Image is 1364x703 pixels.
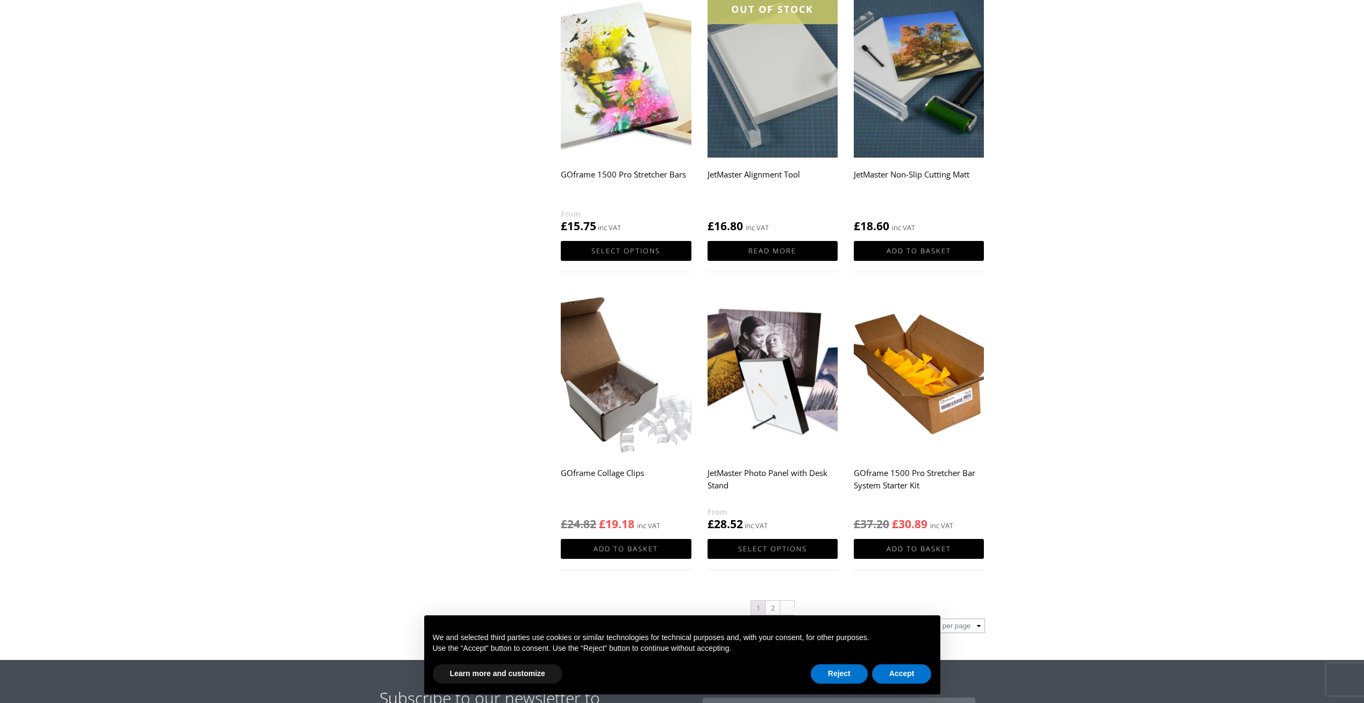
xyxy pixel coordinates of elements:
span: £ [708,218,714,233]
bdi: 18.60 [854,218,889,233]
h2: JetMaster Photo Panel with Desk Stand [708,463,838,506]
a: GOframe Collage Clips inc VAT [561,293,691,532]
strong: inc VAT [746,222,769,234]
span: £ [892,516,898,531]
h2: GOframe Collage Clips [561,463,691,506]
span: £ [561,218,567,233]
a: Select options for “JetMaster Photo Panel with Desk Stand” [708,539,838,559]
a: Page 2 [766,601,780,615]
div: Notice [416,607,949,703]
button: Reject [811,664,868,684]
span: £ [708,516,714,531]
p: Use the “Accept” button to consent. Use the “Reject” button to continue without accepting. [433,643,932,654]
h2: GOframe 1500 Pro Stretcher Bars [561,165,691,208]
nav: Product Pagination [561,600,984,619]
a: Read more about “JetMaster Alignment Tool” [708,241,838,261]
a: GOframe 1500 Pro Stretcher Bar System Starter Kit inc VAT [854,293,984,532]
h2: GOframe 1500 Pro Stretcher Bar System Starter Kit [854,463,984,506]
bdi: 30.89 [892,516,927,531]
button: Learn more and customize [433,664,562,684]
a: JetMaster Photo Panel with Desk Stand £28.52 [708,293,838,532]
p: We and selected third parties use cookies or similar technologies for technical purposes and, wit... [433,633,932,643]
img: JetMaster Photo Panel with Desk Stand [708,293,838,456]
span: Page 1 [751,601,765,615]
a: Add to basket: “GOframe Collage Clips” [561,539,691,559]
button: Accept [872,664,932,684]
bdi: 37.20 [854,516,889,531]
bdi: 24.82 [561,516,596,531]
span: £ [599,516,605,531]
a: Add to basket: “JetMaster Non-Slip Cutting Matt” [854,241,984,261]
a: Select options for “GOframe 1500 Pro Stretcher Bars” [561,241,691,261]
bdi: 16.80 [708,218,743,233]
img: GOframe Collage Clips [561,293,691,456]
h2: JetMaster Alignment Tool [708,165,838,208]
bdi: 19.18 [599,516,634,531]
bdi: 15.75 [561,218,596,233]
a: Add to basket: “GOframe 1500 Pro Stretcher Bar System Starter Kit” [854,539,984,559]
span: £ [561,516,567,531]
span: £ [854,516,860,531]
strong: inc VAT [892,222,915,234]
bdi: 28.52 [708,516,743,531]
strong: inc VAT [637,520,660,532]
img: GOframe 1500 Pro Stretcher Bar System Starter Kit [854,293,984,456]
h2: JetMaster Non-Slip Cutting Matt [854,165,984,208]
strong: inc VAT [930,520,953,532]
span: £ [854,218,860,233]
